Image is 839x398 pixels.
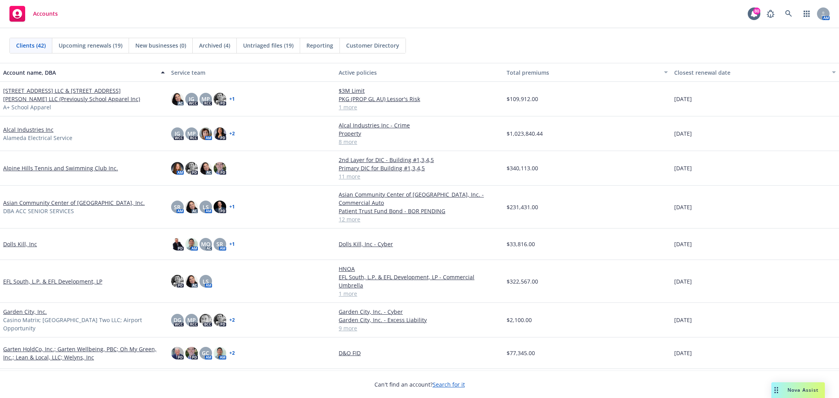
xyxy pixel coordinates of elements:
a: Report a Bug [763,6,778,22]
a: + 1 [229,205,235,209]
a: Accounts [6,3,61,25]
img: photo [185,275,198,287]
span: $322,567.00 [507,277,538,286]
span: GC [202,349,209,357]
a: 12 more [339,215,500,223]
span: [DATE] [674,164,692,172]
button: Service team [168,63,336,82]
div: Total premiums [507,68,660,77]
a: D&O FID [339,349,500,357]
a: 1 more [339,289,500,298]
span: SR [174,203,181,211]
span: [DATE] [674,240,692,248]
div: Drag to move [771,382,781,398]
a: PKG (PROP GL AU) Lessor's Risk [339,95,500,103]
span: [DATE] [674,277,692,286]
img: photo [214,347,226,359]
a: 2nd Layer for DIC - Building #1,3,4,5 [339,156,500,164]
span: DG [173,316,181,324]
a: Garden City, Inc. - Cyber [339,308,500,316]
div: Service team [171,68,333,77]
span: $2,100.00 [507,316,532,324]
a: + 2 [229,351,235,356]
span: LS [203,277,209,286]
a: 8 more [339,138,500,146]
img: photo [185,162,198,175]
span: Clients (42) [16,41,46,50]
img: photo [214,162,226,175]
span: A+ School Apparel [3,103,51,111]
a: 9 more [339,324,500,332]
a: [STREET_ADDRESS] LLC & [STREET_ADDRESS][PERSON_NAME] LLC (Previously School Apparel Inc) [3,87,165,103]
a: Alcal Industries Inc [3,125,53,134]
a: Search for it [433,381,465,388]
div: Closest renewal date [674,68,827,77]
span: [DATE] [674,203,692,211]
button: Closest renewal date [671,63,839,82]
a: + 1 [229,242,235,247]
span: Can't find an account? [374,380,465,389]
a: Garden City, Inc. [3,308,47,316]
a: Primary DIC for Building #1,3,4,5 [339,164,500,172]
span: Untriaged files (19) [243,41,293,50]
img: photo [214,314,226,326]
a: EFL South, L.P. & EFL Development, LP - Commercial Umbrella [339,273,500,289]
a: Asian Community Center of [GEOGRAPHIC_DATA], Inc. [3,199,145,207]
img: photo [199,162,212,175]
a: Alcal Industries Inc - Crime [339,121,500,129]
span: MP [187,129,196,138]
span: [DATE] [674,95,692,103]
span: [DATE] [674,349,692,357]
img: photo [199,314,212,326]
a: Garden City, Inc. - Excess Liability [339,316,500,324]
span: $1,023,840.44 [507,129,543,138]
img: photo [214,93,226,105]
img: photo [185,201,198,213]
a: Asian Community Center of [GEOGRAPHIC_DATA], Inc. - Commercial Auto [339,190,500,207]
button: Nova Assist [771,382,825,398]
span: MP [201,95,210,103]
span: MQ [201,240,210,248]
a: + 1 [229,97,235,101]
img: photo [185,347,198,359]
span: New businesses (0) [135,41,186,50]
a: Dolls Kill, Inc - Cyber [339,240,500,248]
button: Active policies [336,63,503,82]
span: Archived (4) [199,41,230,50]
span: $109,912.00 [507,95,538,103]
span: $77,345.00 [507,349,535,357]
a: 1 more [339,103,500,111]
img: photo [171,347,184,359]
button: Total premiums [503,63,671,82]
div: 80 [753,7,760,15]
span: Reporting [306,41,333,50]
span: DBA ACC SENIOR SERVICES [3,207,74,215]
a: Patient Trust Fund Bond - BOR PENDING [339,207,500,215]
span: SR [216,240,223,248]
a: Alpine Hills Tennis and Swimming Club Inc. [3,164,118,172]
span: MP [187,316,196,324]
img: photo [199,127,212,140]
span: LS [203,203,209,211]
a: Property [339,129,500,138]
span: [DATE] [674,129,692,138]
span: Accounts [33,11,58,17]
img: photo [171,93,184,105]
span: Customer Directory [346,41,399,50]
span: JG [189,95,194,103]
span: Upcoming renewals (19) [59,41,122,50]
img: photo [171,275,184,287]
span: $231,431.00 [507,203,538,211]
img: photo [171,162,184,175]
a: + 2 [229,318,235,322]
a: $3M Limit [339,87,500,95]
span: [DATE] [674,316,692,324]
span: Nova Assist [787,387,819,393]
